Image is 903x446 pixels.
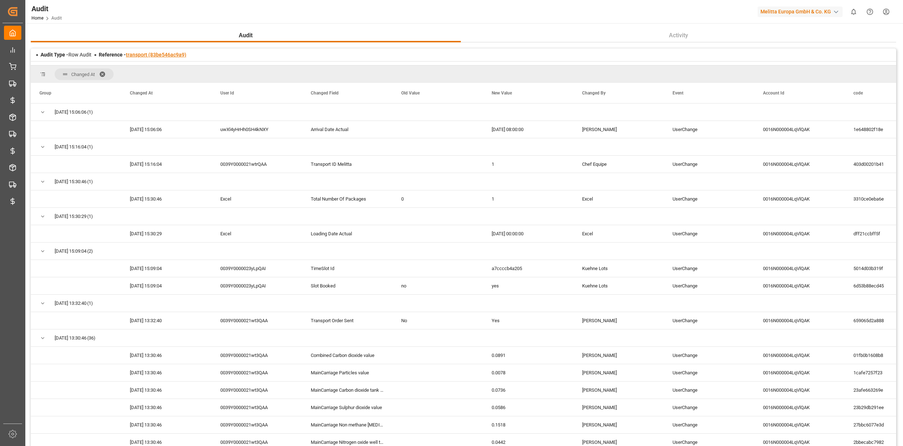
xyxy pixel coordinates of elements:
[666,31,691,40] span: Activity
[121,364,212,381] div: [DATE] 13:30:46
[862,4,878,20] button: Help Center
[573,416,664,433] div: [PERSON_NAME]
[71,72,95,77] span: Changed At
[31,16,43,21] a: Home
[461,29,896,42] button: Activity
[573,121,664,138] div: [PERSON_NAME]
[87,295,93,312] span: (1)
[302,277,393,294] div: Slot Booked
[212,399,302,416] div: 0039Y0000021wt3QAA
[483,399,573,416] div: 0.0586
[212,121,302,138] div: uwXl4yHrHh0SH4kNXY
[573,260,664,277] div: Kuehne Lots
[121,312,212,329] div: [DATE] 13:32:40
[754,416,845,433] div: 0016N000004LqVlQAK
[55,243,86,260] span: [DATE] 15:09:04
[664,399,754,416] div: UserChange
[664,364,754,381] div: UserChange
[236,31,255,40] span: Audit
[664,347,754,364] div: UserChange
[573,156,664,173] div: Chef Equipe
[212,347,302,364] div: 0039Y0000021wt3QAA
[393,190,483,207] div: 0
[483,416,573,433] div: 0.1518
[212,190,302,207] div: Excel
[664,312,754,329] div: UserChange
[754,312,845,329] div: 0016N000004LqVlQAK
[130,91,153,96] span: Changed At
[758,7,843,17] div: Melitta Europa GmbH & Co. KG
[212,156,302,173] div: 0039Y0000021wtrQAA
[483,347,573,364] div: 0.0891
[754,156,845,173] div: 0016N000004LqVlQAK
[99,52,186,58] span: Reference -
[754,260,845,277] div: 0016N000004LqVlQAK
[302,312,393,329] div: Transport Order Sent
[41,52,68,58] span: Audit Type -
[121,260,212,277] div: [DATE] 15:09:04
[39,91,51,96] span: Group
[220,91,234,96] span: User Id
[664,156,754,173] div: UserChange
[55,295,86,312] span: [DATE] 13:32:40
[483,312,573,329] div: Yes
[754,364,845,381] div: 0016N000004LqVlQAK
[573,382,664,399] div: [PERSON_NAME]
[483,364,573,381] div: 0.0078
[573,364,664,381] div: [PERSON_NAME]
[212,225,302,242] div: Excel
[664,225,754,242] div: UserChange
[483,156,573,173] div: 1
[31,3,62,14] div: Audit
[302,260,393,277] div: TimeSlot Id
[664,277,754,294] div: UserChange
[121,277,212,294] div: [DATE] 15:09:04
[41,51,92,59] div: Row Audit
[311,91,339,96] span: Changed Field
[573,190,664,207] div: Excel
[573,399,664,416] div: [PERSON_NAME]
[212,416,302,433] div: 0039Y0000021wt3QAA
[754,382,845,399] div: 0016N000004LqVlQAK
[754,121,845,138] div: 0016N000004LqVlQAK
[31,29,461,42] button: Audit
[212,312,302,329] div: 0039Y0000021wt3QAA
[302,190,393,207] div: Total Number Of Packages
[845,4,862,20] button: show 0 new notifications
[483,260,573,277] div: a7ccccb4a205
[55,104,86,121] span: [DATE] 15:06:06
[55,330,86,346] span: [DATE] 13:30:46
[664,190,754,207] div: UserChange
[302,225,393,242] div: Loading Date Actual
[664,260,754,277] div: UserChange
[754,225,845,242] div: 0016N000004LqVlQAK
[754,399,845,416] div: 0016N000004LqVlQAK
[212,260,302,277] div: 0039Y0000023yLpQAI
[121,121,212,138] div: [DATE] 15:06:06
[664,416,754,433] div: UserChange
[573,277,664,294] div: Kuehne Lots
[754,347,845,364] div: 0016N000004LqVlQAK
[87,173,93,190] span: (1)
[492,91,512,96] span: New Value
[401,91,420,96] span: Old Value
[664,382,754,399] div: UserChange
[121,416,212,433] div: [DATE] 13:30:46
[483,190,573,207] div: 1
[302,364,393,381] div: MainCarriage Particles value
[212,277,302,294] div: 0039Y0000023yLpQAI
[573,347,664,364] div: [PERSON_NAME]
[483,382,573,399] div: 0.0736
[302,399,393,416] div: MainCarriage Sulphur dioxide value
[87,243,93,260] span: (2)
[302,347,393,364] div: Combined Carbon dioxide value
[582,91,606,96] span: Changed By
[673,91,683,96] span: Event
[121,225,212,242] div: [DATE] 15:30:29
[664,121,754,138] div: UserChange
[212,364,302,381] div: 0039Y0000021wt3QAA
[87,104,93,121] span: (1)
[212,382,302,399] div: 0039Y0000021wt3QAA
[573,225,664,242] div: Excel
[302,416,393,433] div: MainCarriage Non methane [MEDICAL_DATA] value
